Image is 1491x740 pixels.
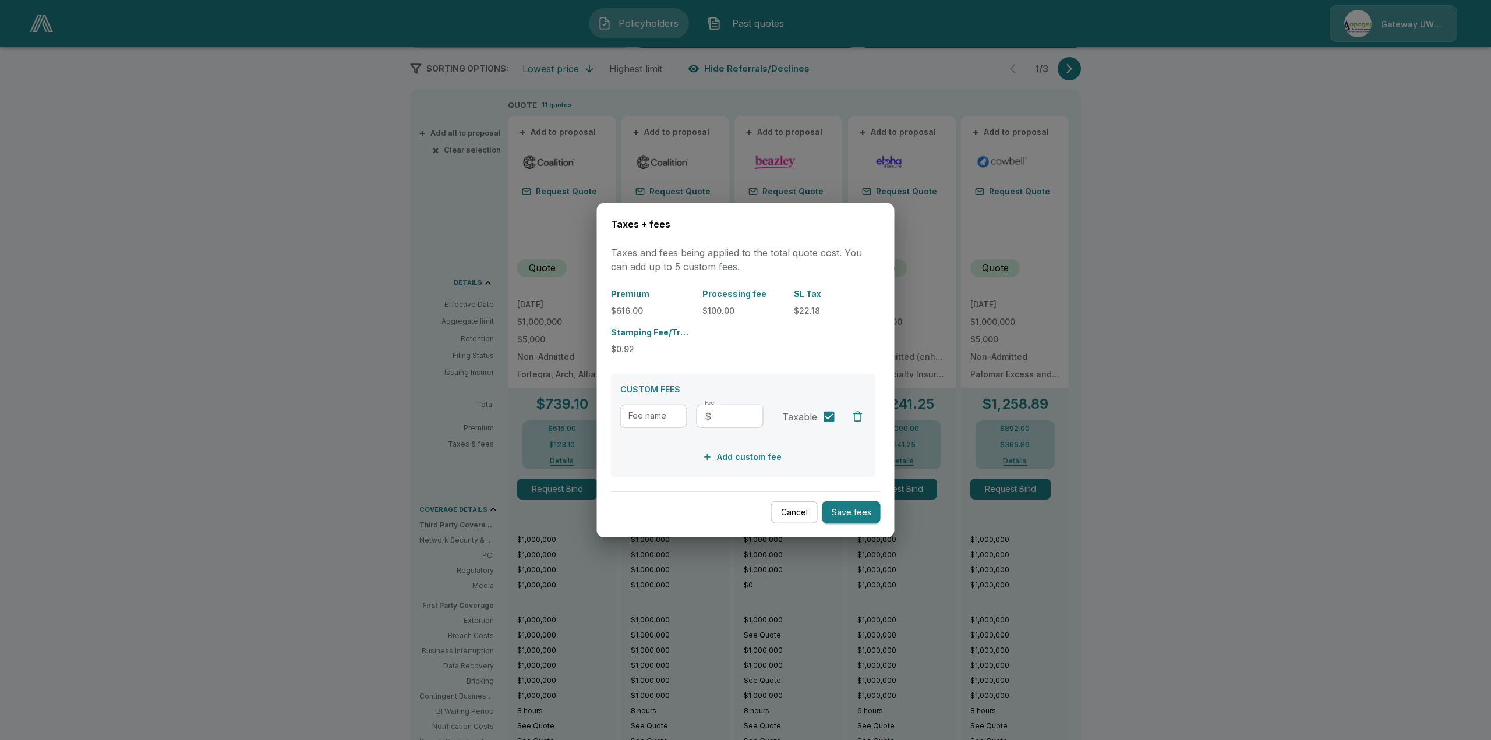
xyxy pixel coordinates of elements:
[705,399,715,407] label: Fee
[771,501,818,523] button: Cancel
[611,217,881,232] h6: Taxes + fees
[611,343,693,355] p: $0.92
[611,305,693,317] p: $616.00
[701,447,786,468] button: Add custom fee
[611,288,693,300] p: Premium
[611,246,881,274] p: Taxes and fees being applied to the total quote cost. You can add up to 5 custom fees.
[611,326,693,338] p: Stamping Fee/Transaction/Regulatory Fee
[782,410,817,424] span: Taxable
[620,383,867,395] p: CUSTOM FEES
[702,288,785,300] p: Processing fee
[705,409,711,423] p: $
[794,305,876,317] p: $22.18
[794,288,876,300] p: SL Tax
[702,305,785,317] p: $100.00
[822,501,881,523] button: Save fees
